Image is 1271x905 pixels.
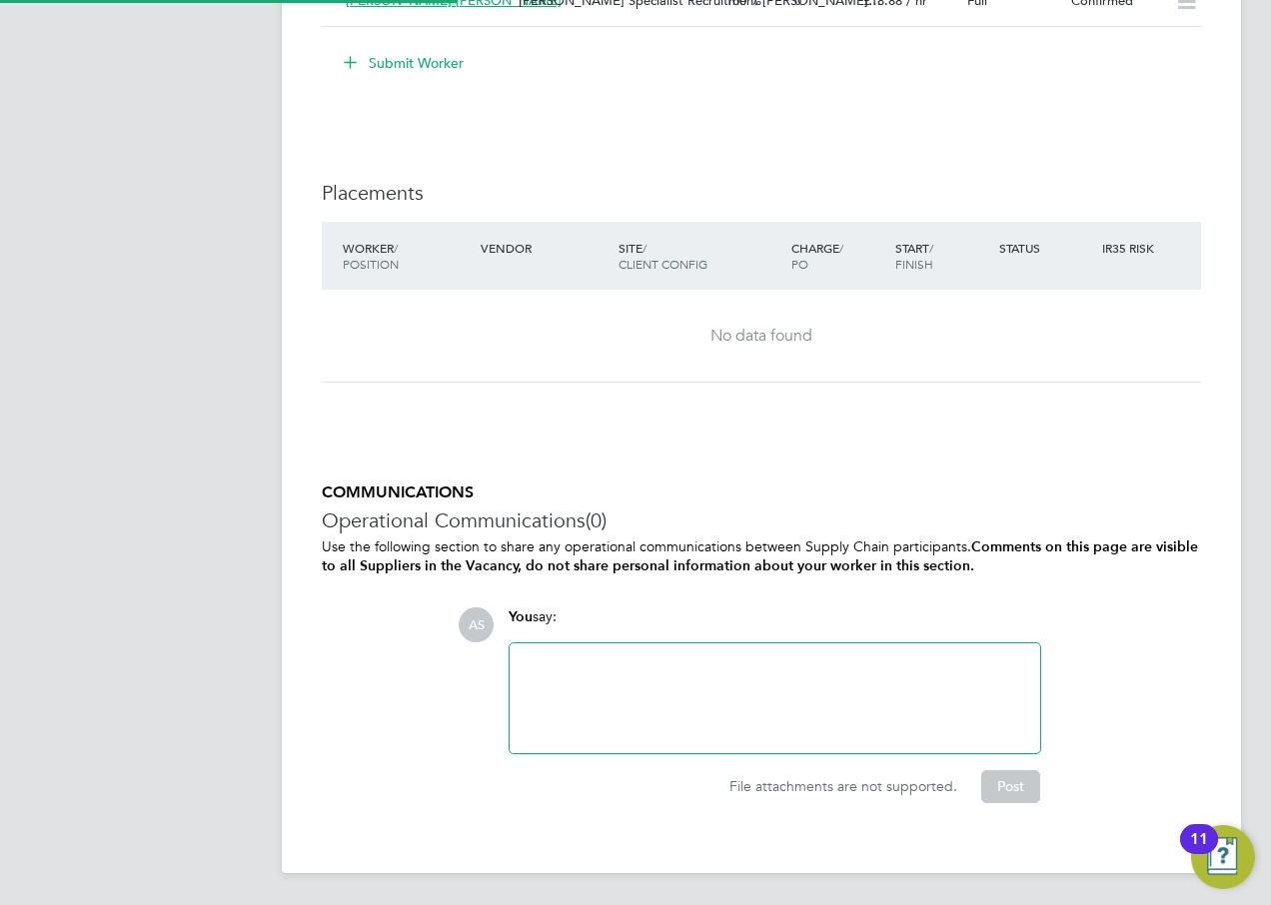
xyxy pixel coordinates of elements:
[476,230,614,266] div: Vendor
[786,230,890,282] div: Charge
[1191,825,1255,889] button: Open Resource Center, 11 new notifications
[322,507,1201,533] h3: Operational Communications
[729,777,957,795] span: File attachments are not supported.
[342,326,1181,347] div: No data found
[890,230,994,282] div: Start
[322,537,1201,575] p: Use the following section to share any operational communications between Supply Chain participants.
[322,482,1201,503] h5: COMMUNICATIONS
[338,230,476,282] div: Worker
[586,507,607,533] span: (0)
[791,240,843,272] span: / PO
[509,608,533,625] span: You
[509,607,1041,642] div: say:
[330,47,480,79] button: Submit Worker
[459,607,494,642] span: AS
[994,230,1098,266] div: Status
[619,240,707,272] span: / Client Config
[1097,230,1166,266] div: IR35 Risk
[614,230,786,282] div: Site
[1190,839,1208,865] div: 11
[322,180,1201,206] h3: Placements
[343,240,399,272] span: / Position
[895,240,933,272] span: / Finish
[981,770,1040,802] button: Post
[322,538,1198,574] b: Comments on this page are visible to all Suppliers in the Vacancy, do not share personal informat...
